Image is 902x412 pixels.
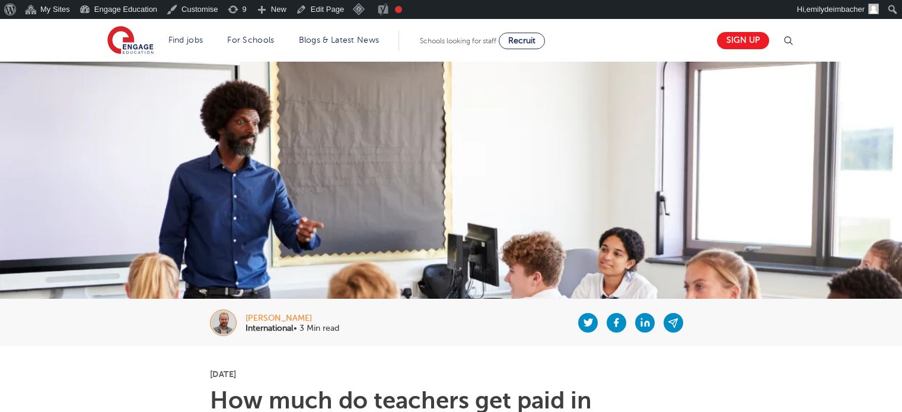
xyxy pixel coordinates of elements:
a: Recruit [499,33,545,49]
span: Schools looking for staff [420,37,496,45]
a: Blogs & Latest News [299,36,380,44]
img: Engage Education [107,26,154,56]
span: emilydeimbacher [807,5,865,14]
b: International [246,324,294,333]
a: For Schools [227,36,274,44]
span: Recruit [508,36,536,45]
p: • 3 Min read [246,324,339,333]
a: Sign up [717,32,769,49]
div: [PERSON_NAME] [246,314,339,322]
div: Focus keyphrase not set [395,6,402,13]
p: [DATE] [210,370,692,378]
a: Find jobs [168,36,203,44]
